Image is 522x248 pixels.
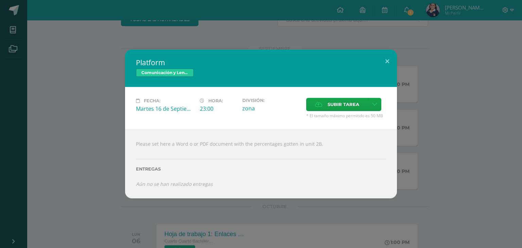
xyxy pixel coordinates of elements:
[242,105,301,112] div: zona
[306,113,386,119] span: * El tamaño máximo permitido es 50 MB
[125,129,397,198] div: Please set here a Word o or PDF document with the percentages gotten in unit 2B.
[136,69,194,77] span: Comunicación y Lenguaje L3 (Inglés Técnico) 4
[136,105,194,112] div: Martes 16 de Septiembre
[136,58,386,67] h2: Platform
[328,98,359,111] span: Subir tarea
[378,50,397,73] button: Close (Esc)
[136,166,386,172] label: Entregas
[136,181,213,187] i: Aún no se han realizado entregas
[242,98,301,103] label: División:
[208,98,223,103] span: Hora:
[200,105,237,112] div: 23:00
[144,98,160,103] span: Fecha:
